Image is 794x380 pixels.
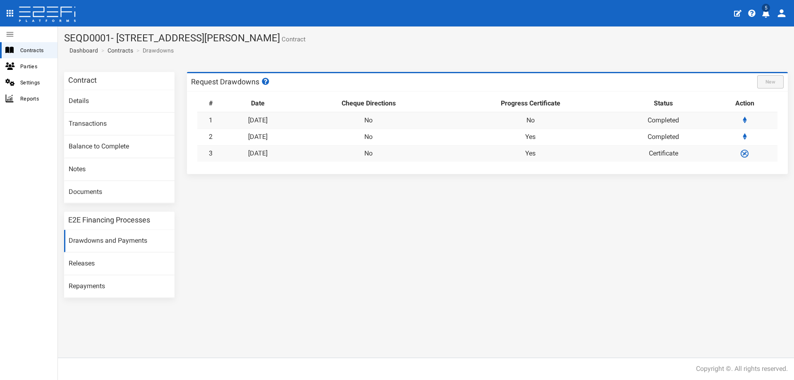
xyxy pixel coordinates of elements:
[20,94,51,103] span: Reports
[615,96,712,112] th: Status
[615,145,712,162] td: Certificate
[64,90,175,112] a: Details
[291,129,446,145] td: No
[696,364,788,374] div: Copyright ©. All rights reserved.
[446,112,615,129] td: No
[20,45,51,55] span: Contracts
[248,149,268,157] a: [DATE]
[209,133,213,141] a: 2
[64,181,175,203] a: Documents
[648,116,679,124] a: Completed
[757,77,784,85] a: New
[66,47,98,54] span: Dashboard
[197,96,225,112] th: #
[134,46,174,55] li: Drawdowns
[209,116,213,124] a: 1
[64,136,175,158] a: Balance to Complete
[446,129,615,145] td: Yes
[648,133,679,141] a: Completed
[20,62,51,71] span: Parties
[64,253,175,275] a: Releases
[757,75,784,88] button: New
[64,275,175,298] a: Repayments
[291,145,446,162] td: No
[64,113,175,135] a: Transactions
[225,96,291,112] th: Date
[64,230,175,252] a: Drawdowns and Payments
[446,96,615,112] th: Progress Certificate
[209,149,213,157] a: 3
[191,78,270,86] h3: Request Drawdowns
[291,96,446,112] th: Cheque Directions
[291,112,446,129] td: No
[66,46,98,55] a: Dashboard
[64,158,175,181] a: Notes
[68,76,97,84] h3: Contract
[740,149,749,158] img: readonly.svg
[712,96,777,112] th: Action
[248,133,268,141] a: [DATE]
[280,36,306,43] small: Contract
[446,145,615,162] td: Yes
[68,216,150,224] h3: E2E Financing Processes
[248,116,268,124] a: [DATE]
[64,33,788,43] h1: SEQD0001- [STREET_ADDRESS][PERSON_NAME]
[20,78,51,87] span: Settings
[108,46,133,55] a: Contracts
